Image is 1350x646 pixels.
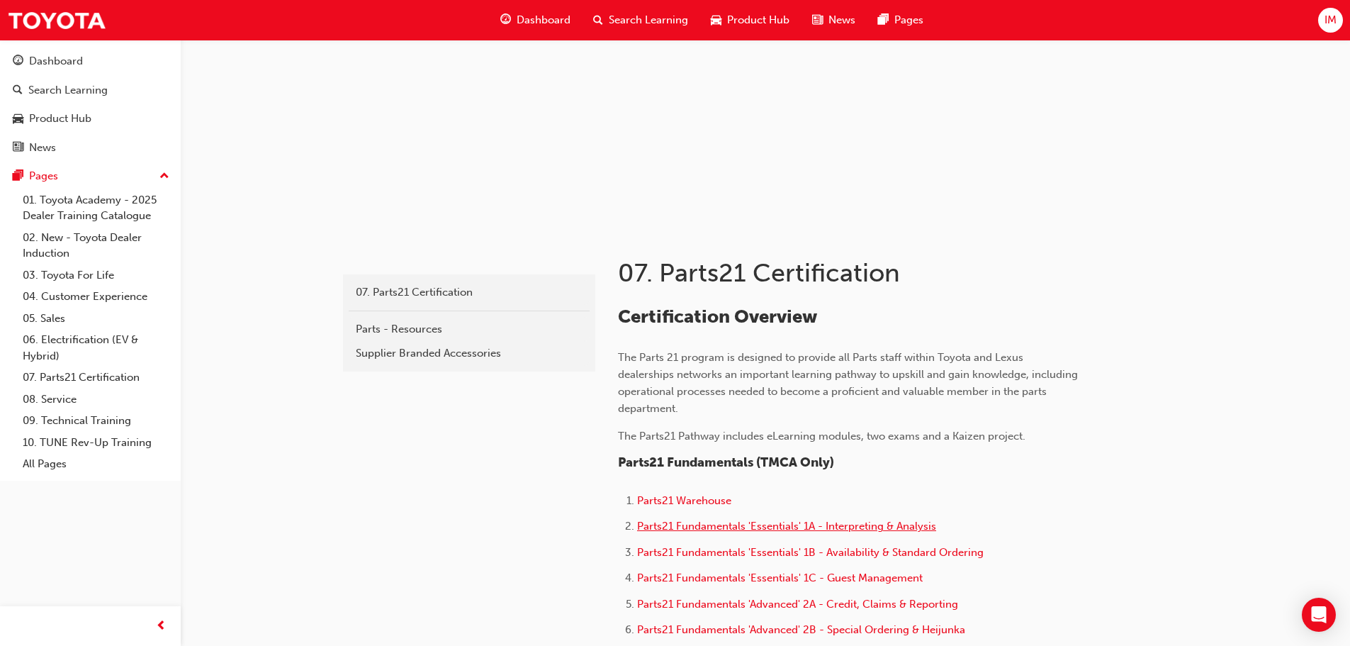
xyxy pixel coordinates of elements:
span: Pages [894,12,923,28]
a: Product Hub [6,106,175,132]
span: car-icon [13,113,23,126]
span: Certification Overview [618,306,817,328]
div: Open Intercom Messenger [1302,598,1336,632]
a: 09. Technical Training [17,410,175,432]
a: Parts - Resources [349,317,590,342]
a: news-iconNews [801,6,867,35]
span: guage-icon [13,55,23,68]
a: Dashboard [6,48,175,74]
a: guage-iconDashboard [489,6,582,35]
div: 07. Parts21 Certification [356,284,583,301]
span: news-icon [13,142,23,155]
a: News [6,135,175,161]
a: search-iconSearch Learning [582,6,699,35]
span: IM [1324,12,1337,28]
a: Parts21 Fundamentals 'Advanced' 2A - Credit, Claims & Reporting [637,598,958,611]
div: News [29,140,56,156]
a: Parts21 Fundamentals 'Essentials' 1C - Guest Management [637,572,923,584]
span: up-icon [159,167,169,186]
a: 10. TUNE Rev-Up Training [17,432,175,454]
a: Parts21 Warehouse [637,494,731,507]
div: Dashboard [29,53,83,69]
a: Search Learning [6,77,175,104]
span: search-icon [13,84,23,97]
h1: 07. Parts21 Certification [618,257,1083,289]
span: The Parts21 Pathway includes eLearning modules, two exams and a Kaizen project. [618,430,1025,442]
span: pages-icon [13,170,23,183]
span: Parts21 Fundamentals (TMCA Only) [618,455,834,470]
span: The Parts 21 program is designed to provide all Parts staff within Toyota and Lexus dealerships n... [618,351,1081,415]
a: 06. Electrification (EV & Hybrid) [17,329,175,367]
button: DashboardSearch LearningProduct HubNews [6,45,175,163]
button: Pages [6,163,175,189]
a: 05. Sales [17,308,175,330]
span: news-icon [812,11,823,29]
span: Product Hub [727,12,789,28]
a: 03. Toyota For Life [17,264,175,286]
a: pages-iconPages [867,6,935,35]
div: Pages [29,168,58,184]
div: Supplier Branded Accessories [356,345,583,362]
div: Search Learning [28,82,108,99]
span: Dashboard [517,12,570,28]
a: Parts21 Fundamentals 'Essentials' 1A - Interpreting & Analysis [637,520,936,533]
span: car-icon [711,11,721,29]
a: 01. Toyota Academy - 2025 Dealer Training Catalogue [17,189,175,227]
a: 02. New - Toyota Dealer Induction [17,227,175,264]
a: 07. Parts21 Certification [349,280,590,305]
a: Parts21 Fundamentals 'Essentials' 1B - Availability & Standard Ordering [637,546,984,559]
a: 04. Customer Experience [17,286,175,308]
img: Trak [7,4,106,36]
span: pages-icon [878,11,889,29]
a: All Pages [17,453,175,475]
a: Supplier Branded Accessories [349,341,590,366]
span: search-icon [593,11,603,29]
span: Search Learning [609,12,688,28]
span: News [828,12,855,28]
a: 08. Service [17,389,175,411]
span: prev-icon [156,618,167,635]
a: Parts21 Fundamentals 'Advanced' 2B - Special Ordering & Heijunka [637,623,965,636]
a: 07. Parts21 Certification [17,367,175,389]
div: Parts - Resources [356,321,583,338]
button: IM [1318,8,1343,33]
span: guage-icon [500,11,511,29]
div: Product Hub [29,111,91,127]
a: car-iconProduct Hub [699,6,801,35]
